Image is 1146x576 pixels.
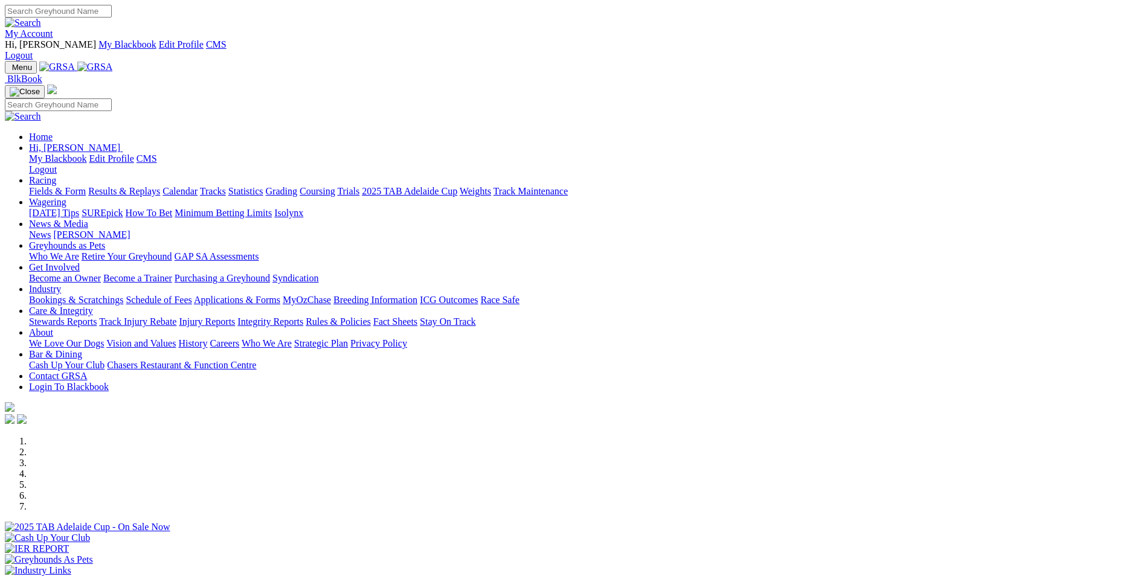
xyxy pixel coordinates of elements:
a: Privacy Policy [350,338,407,348]
a: Edit Profile [159,39,204,50]
a: Isolynx [274,208,303,218]
a: Bookings & Scratchings [29,295,123,305]
a: Applications & Forms [194,295,280,305]
img: GRSA [77,62,113,72]
a: Tracks [200,186,226,196]
a: Fact Sheets [373,316,417,327]
span: Menu [12,63,32,72]
a: Industry [29,284,61,294]
a: Who We Are [29,251,79,261]
a: Vision and Values [106,338,176,348]
a: Grading [266,186,297,196]
a: Injury Reports [179,316,235,327]
a: SUREpick [82,208,123,218]
img: twitter.svg [17,414,27,424]
a: Purchasing a Greyhound [175,273,270,283]
a: How To Bet [126,208,173,218]
img: Greyhounds As Pets [5,554,93,565]
a: Schedule of Fees [126,295,192,305]
a: Careers [210,338,239,348]
a: Hi, [PERSON_NAME] [29,142,123,153]
img: 2025 TAB Adelaide Cup - On Sale Now [5,522,170,533]
div: News & Media [29,229,1141,240]
a: CMS [206,39,227,50]
a: BlkBook [5,74,42,84]
div: Greyhounds as Pets [29,251,1141,262]
a: CMS [137,153,157,164]
img: Search [5,111,41,122]
div: About [29,338,1141,349]
div: Industry [29,295,1141,306]
a: Stewards Reports [29,316,97,327]
div: Racing [29,186,1141,197]
a: Retire Your Greyhound [82,251,172,261]
img: logo-grsa-white.png [5,402,14,412]
a: Chasers Restaurant & Function Centre [107,360,256,370]
button: Toggle navigation [5,61,37,74]
a: Statistics [228,186,263,196]
a: History [178,338,207,348]
img: IER REPORT [5,543,69,554]
a: Rules & Policies [306,316,371,327]
a: Home [29,132,53,142]
img: GRSA [39,62,75,72]
div: Wagering [29,208,1141,219]
a: Trials [337,186,359,196]
a: Care & Integrity [29,306,93,316]
a: 2025 TAB Adelaide Cup [362,186,457,196]
a: Wagering [29,197,66,207]
a: Become an Owner [29,273,101,283]
a: Logout [29,164,57,174]
div: Care & Integrity [29,316,1141,327]
div: My Account [5,39,1141,61]
a: Track Maintenance [494,186,568,196]
img: Cash Up Your Club [5,533,90,543]
a: Login To Blackbook [29,382,109,392]
a: Fields & Form [29,186,86,196]
a: Edit Profile [89,153,134,164]
a: [PERSON_NAME] [53,229,130,240]
a: Contact GRSA [29,371,87,381]
a: About [29,327,53,338]
input: Search [5,98,112,111]
button: Toggle navigation [5,85,45,98]
a: Race Safe [480,295,519,305]
a: Logout [5,50,33,60]
img: facebook.svg [5,414,14,424]
a: Bar & Dining [29,349,82,359]
a: Minimum Betting Limits [175,208,272,218]
a: Greyhounds as Pets [29,240,105,251]
a: Syndication [272,273,318,283]
a: GAP SA Assessments [175,251,259,261]
a: My Blackbook [29,153,87,164]
span: Hi, [PERSON_NAME] [5,39,96,50]
span: BlkBook [7,74,42,84]
a: Who We Are [242,338,292,348]
a: News & Media [29,219,88,229]
a: Coursing [300,186,335,196]
img: logo-grsa-white.png [47,85,57,94]
input: Search [5,5,112,18]
a: Breeding Information [333,295,417,305]
a: News [29,229,51,240]
a: Weights [460,186,491,196]
a: [DATE] Tips [29,208,79,218]
span: Hi, [PERSON_NAME] [29,142,120,153]
a: My Blackbook [98,39,156,50]
a: We Love Our Dogs [29,338,104,348]
a: Stay On Track [420,316,475,327]
a: Results & Replays [88,186,160,196]
a: My Account [5,28,53,39]
img: Industry Links [5,565,71,576]
a: Cash Up Your Club [29,360,105,370]
a: MyOzChase [283,295,331,305]
a: Get Involved [29,262,80,272]
div: Get Involved [29,273,1141,284]
div: Bar & Dining [29,360,1141,371]
a: Become a Trainer [103,273,172,283]
a: ICG Outcomes [420,295,478,305]
a: Calendar [163,186,198,196]
img: Search [5,18,41,28]
img: Close [10,87,40,97]
a: Integrity Reports [237,316,303,327]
